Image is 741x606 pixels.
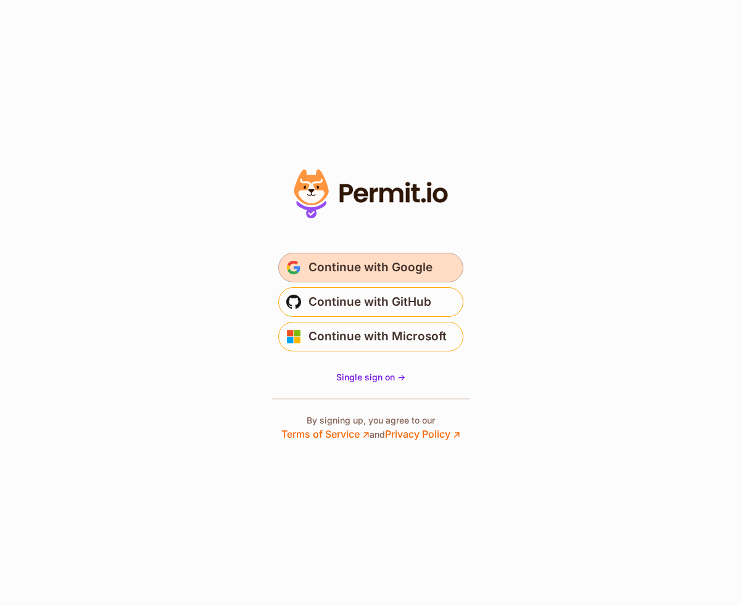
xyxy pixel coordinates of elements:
a: Privacy Policy ↗ [385,428,460,440]
p: By signing up, you agree to our and [281,414,460,441]
button: Continue with Microsoft [278,322,463,351]
a: Terms of Service ↗ [281,428,370,440]
span: Continue with GitHub [308,292,431,312]
span: Single sign on -> [336,372,405,382]
a: Single sign on -> [336,371,405,383]
span: Continue with Google [308,258,433,277]
button: Continue with GitHub [278,287,463,317]
button: Continue with Google [278,253,463,282]
span: Continue with Microsoft [308,327,447,346]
